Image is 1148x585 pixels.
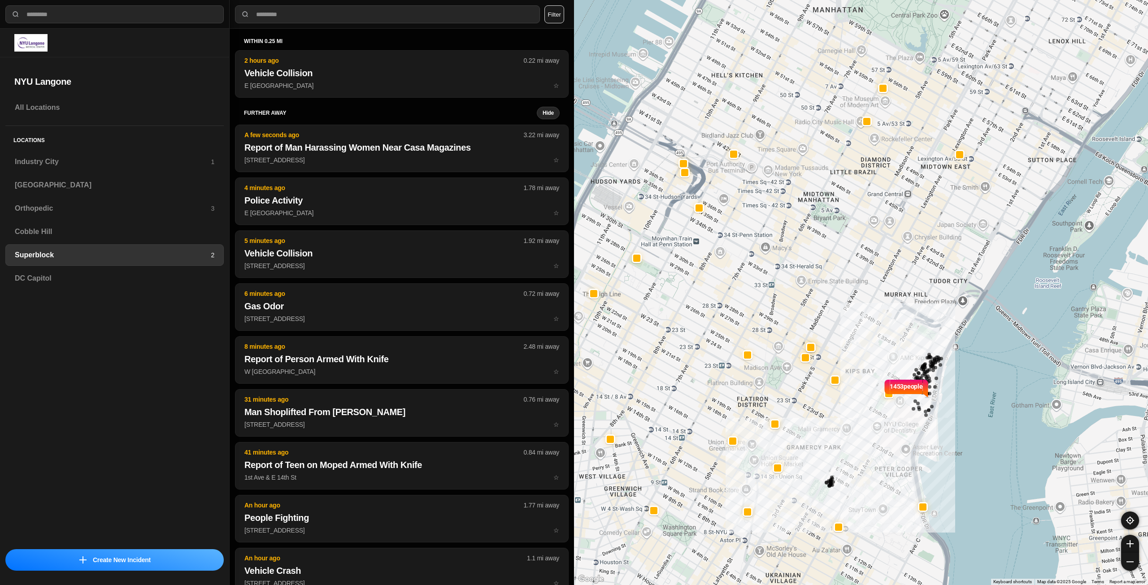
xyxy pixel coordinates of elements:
[537,107,560,119] button: Hide
[244,420,559,429] p: [STREET_ADDRESS]
[244,247,559,260] h2: Vehicle Collision
[235,389,569,437] button: 31 minutes ago0.76 mi awayMan Shoplifted From [PERSON_NAME][STREET_ADDRESS]star
[235,156,569,164] a: A few seconds ago3.22 mi awayReport of Man Harassing Women Near Casa Magazines[STREET_ADDRESS]star
[15,102,214,113] h3: All Locations
[235,315,569,322] a: 6 minutes ago0.72 mi awayGas Odor[STREET_ADDRESS]star
[235,368,569,375] a: 8 minutes ago2.48 mi awayReport of Person Armed With KnifeW [GEOGRAPHIC_DATA]star
[1126,540,1134,547] img: zoom-in
[244,289,524,298] p: 6 minutes ago
[211,204,214,213] p: 3
[15,273,214,284] h3: DC Capitol
[553,474,559,481] span: star
[1091,579,1104,584] a: Terms
[5,151,224,173] a: Industry City1
[524,289,559,298] p: 0.72 mi away
[244,300,559,312] h2: Gas Odor
[993,579,1032,585] button: Keyboard shortcuts
[235,473,569,481] a: 41 minutes ago0.84 mi awayReport of Teen on Moped Armed With Knife1st Ave & E 14th Ststar
[244,564,559,577] h2: Vehicle Crash
[1121,535,1139,553] button: zoom-in
[524,130,559,139] p: 3.22 mi away
[1037,579,1086,584] span: Map data ©2025 Google
[244,141,559,154] h2: Report of Man Harassing Women Near Casa Magazines
[890,382,923,402] p: 1453 people
[244,526,559,535] p: [STREET_ADDRESS]
[1121,553,1139,571] button: zoom-out
[235,262,569,269] a: 5 minutes ago1.92 mi awayVehicle Collision[STREET_ADDRESS]star
[524,183,559,192] p: 1.78 mi away
[524,236,559,245] p: 1.92 mi away
[235,50,569,98] button: 2 hours ago0.22 mi awayVehicle CollisionE [GEOGRAPHIC_DATA]star
[543,109,554,117] small: Hide
[235,442,569,490] button: 41 minutes ago0.84 mi awayReport of Teen on Moped Armed With Knife1st Ave & E 14th Ststar
[553,421,559,428] span: star
[241,10,250,19] img: search
[244,109,537,117] h5: further away
[244,67,559,79] h2: Vehicle Collision
[244,38,560,45] h5: within 0.25 mi
[244,183,524,192] p: 4 minutes ago
[244,236,524,245] p: 5 minutes ago
[5,126,224,151] h5: Locations
[15,180,214,191] h3: [GEOGRAPHIC_DATA]
[244,353,559,365] h2: Report of Person Armed With Knife
[93,555,151,564] p: Create New Incident
[553,368,559,375] span: star
[527,554,559,563] p: 1.1 mi away
[235,526,569,534] a: An hour ago1.77 mi awayPeople Fighting[STREET_ADDRESS]star
[244,473,559,482] p: 1st Ave & E 14th St
[235,336,569,384] button: 8 minutes ago2.48 mi awayReport of Person Armed With KnifeW [GEOGRAPHIC_DATA]star
[235,420,569,428] a: 31 minutes ago0.76 mi awayMan Shoplifted From [PERSON_NAME][STREET_ADDRESS]star
[15,156,211,167] h3: Industry City
[235,283,569,331] button: 6 minutes ago0.72 mi awayGas Odor[STREET_ADDRESS]star
[244,194,559,207] h2: Police Activity
[553,82,559,89] span: star
[244,261,559,270] p: [STREET_ADDRESS]
[235,495,569,542] button: An hour ago1.77 mi awayPeople Fighting[STREET_ADDRESS]star
[235,82,569,89] a: 2 hours ago0.22 mi awayVehicle CollisionE [GEOGRAPHIC_DATA]star
[5,221,224,243] a: Cobble Hill
[244,395,524,404] p: 31 minutes ago
[5,549,224,571] button: iconCreate New Incident
[524,448,559,457] p: 0.84 mi away
[244,448,524,457] p: 41 minutes ago
[14,34,48,52] img: logo
[211,251,214,260] p: 2
[576,573,606,585] img: Google
[244,406,559,418] h2: Man Shoplifted From [PERSON_NAME]
[244,56,524,65] p: 2 hours ago
[15,203,211,214] h3: Orthopedic
[244,208,559,217] p: E [GEOGRAPHIC_DATA]
[235,125,569,172] button: A few seconds ago3.22 mi awayReport of Man Harassing Women Near Casa Magazines[STREET_ADDRESS]star
[235,209,569,217] a: 4 minutes ago1.78 mi awayPolice ActivityE [GEOGRAPHIC_DATA]star
[244,554,527,563] p: An hour ago
[244,314,559,323] p: [STREET_ADDRESS]
[79,556,87,563] img: icon
[553,262,559,269] span: star
[1126,516,1134,524] img: recenter
[524,501,559,510] p: 1.77 mi away
[553,156,559,164] span: star
[244,156,559,165] p: [STREET_ADDRESS]
[524,342,559,351] p: 2.48 mi away
[524,56,559,65] p: 0.22 mi away
[1126,558,1134,565] img: zoom-out
[883,378,890,398] img: notch
[244,130,524,139] p: A few seconds ago
[5,174,224,196] a: [GEOGRAPHIC_DATA]
[14,75,215,88] h2: NYU Langone
[524,395,559,404] p: 0.76 mi away
[1109,579,1145,584] a: Report a map error
[544,5,564,23] button: Filter
[244,367,559,376] p: W [GEOGRAPHIC_DATA]
[244,511,559,524] h2: People Fighting
[235,230,569,278] button: 5 minutes ago1.92 mi awayVehicle Collision[STREET_ADDRESS]star
[553,315,559,322] span: star
[923,378,930,398] img: notch
[5,268,224,289] a: DC Capitol
[5,244,224,266] a: Superblock2
[235,178,569,225] button: 4 minutes ago1.78 mi awayPolice ActivityE [GEOGRAPHIC_DATA]star
[11,10,20,19] img: search
[5,198,224,219] a: Orthopedic3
